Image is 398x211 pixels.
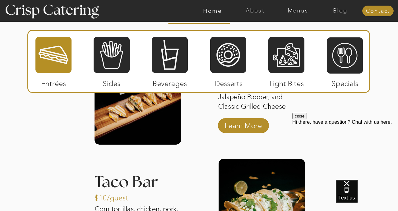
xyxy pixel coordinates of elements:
[95,187,136,205] p: $10/guest
[362,8,394,14] a: Contact
[149,73,190,91] p: Beverages
[33,73,74,91] p: Entrées
[95,174,181,182] h3: Taco Bar
[276,8,319,14] a: Menus
[191,8,234,14] a: Home
[292,113,398,188] iframe: podium webchat widget prompt
[234,8,276,14] a: About
[91,73,132,91] p: Sides
[223,115,264,133] a: Learn More
[319,8,362,14] a: Blog
[266,73,307,91] p: Light Bites
[324,73,365,91] p: Specials
[218,83,304,113] p: Pulled Pork, Chicken Pesto, Jalapeño Popper, and Classic Grilled Cheese
[336,180,398,211] iframe: podium webchat widget bubble
[208,73,249,91] p: Desserts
